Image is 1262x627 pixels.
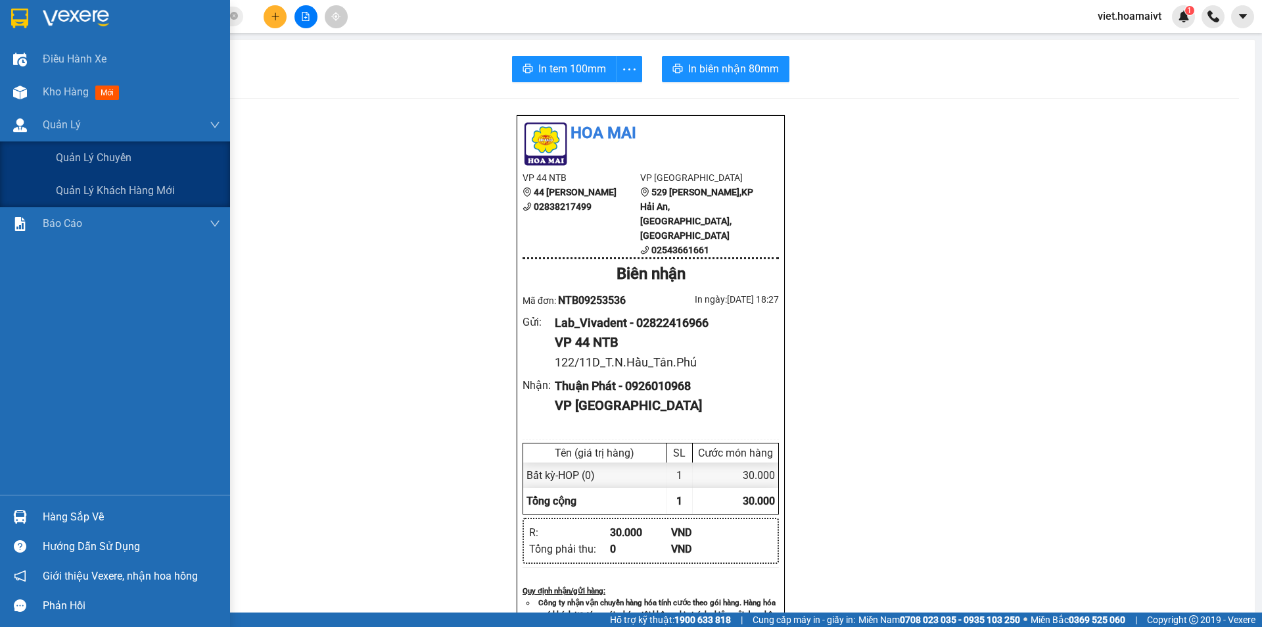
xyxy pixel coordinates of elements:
[523,121,779,146] li: Hoa Mai
[640,188,649,197] span: environment
[56,149,131,166] span: Quản lý chuyến
[43,507,220,527] div: Hàng sắp về
[325,5,348,28] button: aim
[13,118,27,132] img: warehouse-icon
[900,614,1020,625] strong: 0708 023 035 - 0935 103 250
[526,469,595,482] span: Bất kỳ - HOP (0)
[210,218,220,229] span: down
[555,377,768,395] div: Thuận Phát - 0926010968
[210,120,220,130] span: down
[558,294,626,307] span: NTB09253536
[523,170,640,185] li: VP 44 NTB
[529,541,610,557] div: Tổng phải thu :
[13,53,27,66] img: warehouse-icon
[43,215,82,232] span: Báo cáo
[616,56,642,82] button: more
[671,541,732,557] div: VND
[523,188,532,197] span: environment
[13,510,27,524] img: warehouse-icon
[1207,11,1219,22] img: phone-icon
[271,12,280,21] span: plus
[523,292,651,309] div: Mã đơn:
[294,5,317,28] button: file-add
[230,11,238,23] span: close-circle
[95,86,119,100] span: mới
[610,541,671,557] div: 0
[1087,8,1172,24] span: viet.hoamaivt
[523,63,533,76] span: printer
[526,447,663,459] div: Tên (giá trị hàng)
[610,524,671,541] div: 30.000
[671,524,732,541] div: VND
[523,314,555,330] div: Gửi :
[555,332,768,353] div: VP 44 NTB
[526,495,576,507] span: Tổng cộng
[523,585,779,597] div: Quy định nhận/gửi hàng :
[56,182,175,199] span: Quản lý khách hàng mới
[13,217,27,231] img: solution-icon
[523,377,555,393] div: Nhận :
[743,495,775,507] span: 30.000
[670,447,689,459] div: SL
[43,568,198,584] span: Giới thiệu Vexere, nhận hoa hồng
[43,86,89,98] span: Kho hàng
[1135,613,1137,627] span: |
[1185,6,1194,15] sup: 1
[693,463,778,488] div: 30.000
[666,463,693,488] div: 1
[538,61,606,77] span: In tem 100mm
[651,292,779,307] div: In ngày: [DATE] 18:27
[555,314,768,332] div: Lab_Vivadent - 02822416966
[640,187,753,241] b: 529 [PERSON_NAME],KP Hải An, [GEOGRAPHIC_DATA], [GEOGRAPHIC_DATA]
[555,395,768,416] div: VP [GEOGRAPHIC_DATA]
[43,51,106,67] span: Điều hành xe
[523,262,779,287] div: Biên nhận
[523,202,532,211] span: phone
[331,12,340,21] span: aim
[534,187,617,197] b: 44 [PERSON_NAME]
[230,12,238,20] span: close-circle
[617,61,642,78] span: more
[651,245,709,255] b: 02543661661
[1231,5,1254,28] button: caret-down
[672,63,683,76] span: printer
[555,353,768,372] div: 122/11D_T.N.Hầu_Tân.Phú
[753,613,855,627] span: Cung cấp máy in - giấy in:
[13,86,27,99] img: warehouse-icon
[1189,615,1198,624] span: copyright
[11,9,28,28] img: logo-vxr
[43,116,81,133] span: Quản Lý
[640,245,649,255] span: phone
[610,613,731,627] span: Hỗ trợ kỹ thuật:
[534,201,592,212] b: 02838217499
[512,56,617,82] button: printerIn tem 100mm
[1178,11,1190,22] img: icon-new-feature
[301,12,310,21] span: file-add
[43,596,220,616] div: Phản hồi
[674,614,731,625] strong: 1900 633 818
[529,524,610,541] div: R :
[640,170,758,185] li: VP [GEOGRAPHIC_DATA]
[264,5,287,28] button: plus
[676,495,682,507] span: 1
[1031,613,1125,627] span: Miền Bắc
[662,56,789,82] button: printerIn biên nhận 80mm
[1069,614,1125,625] strong: 0369 525 060
[14,599,26,612] span: message
[696,447,775,459] div: Cước món hàng
[14,540,26,553] span: question-circle
[858,613,1020,627] span: Miền Nam
[43,537,220,557] div: Hướng dẫn sử dụng
[14,570,26,582] span: notification
[741,613,743,627] span: |
[688,61,779,77] span: In biên nhận 80mm
[1023,617,1027,622] span: ⚪️
[1237,11,1249,22] span: caret-down
[523,121,569,167] img: logo.jpg
[1187,6,1192,15] span: 1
